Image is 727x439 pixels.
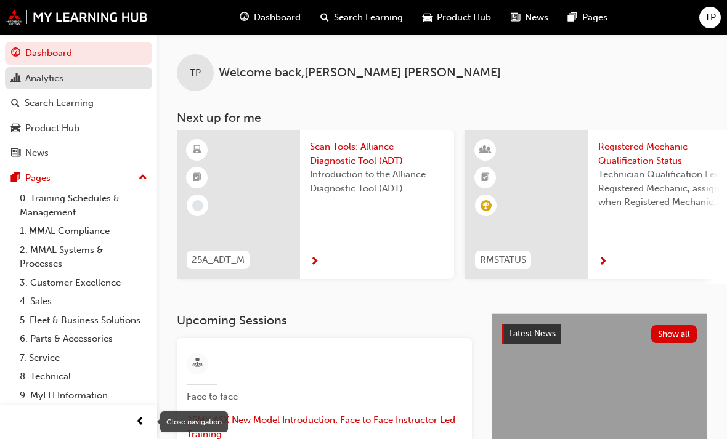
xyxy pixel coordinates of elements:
[11,98,20,109] span: search-icon
[320,10,329,25] span: search-icon
[190,66,201,80] span: TP
[15,329,152,348] a: 6. Parts & Accessories
[558,5,617,30] a: pages-iconPages
[15,222,152,241] a: 1. MMAL Compliance
[25,96,94,110] div: Search Learning
[5,142,152,164] a: News
[193,356,202,371] span: sessionType_FACE_TO_FACE-icon
[15,367,152,386] a: 8. Technical
[5,42,152,65] a: Dashboard
[219,66,501,80] span: Welcome back , [PERSON_NAME] [PERSON_NAME]
[15,386,152,405] a: 9. MyLH Information
[511,10,520,25] span: news-icon
[5,67,152,90] a: Analytics
[437,10,491,25] span: Product Hub
[136,414,145,430] span: prev-icon
[11,173,20,184] span: pages-icon
[705,10,716,25] span: TP
[15,292,152,311] a: 4. Sales
[334,10,403,25] span: Search Learning
[6,9,148,25] img: mmal
[5,92,152,115] a: Search Learning
[193,142,201,158] span: learningResourceType_ELEARNING-icon
[177,313,472,328] h3: Upcoming Sessions
[193,170,201,186] span: booktick-icon
[481,142,490,158] span: learningResourceType_INSTRUCTOR_LED-icon
[699,7,721,28] button: TP
[651,325,697,343] button: Show all
[192,200,203,211] span: learningRecordVerb_NONE-icon
[598,257,607,268] span: next-icon
[25,171,51,185] div: Pages
[240,10,249,25] span: guage-icon
[139,170,147,186] span: up-icon
[15,241,152,273] a: 2. MMAL Systems & Processes
[480,253,526,267] span: RMSTATUS
[11,48,20,59] span: guage-icon
[187,390,248,404] span: Face to face
[501,5,558,30] a: news-iconNews
[160,411,228,432] div: Close navigation
[192,253,245,267] span: 25A_ADT_M
[502,324,697,344] a: Latest NewsShow all
[5,117,152,140] a: Product Hub
[5,39,152,167] button: DashboardAnalyticsSearch LearningProduct HubNews
[5,167,152,190] button: Pages
[11,123,20,134] span: car-icon
[25,146,49,160] div: News
[15,273,152,292] a: 3. Customer Excellence
[15,189,152,222] a: 0. Training Schedules & Management
[25,121,79,135] div: Product Hub
[481,170,490,186] span: booktick-icon
[568,10,577,25] span: pages-icon
[230,5,311,30] a: guage-iconDashboard
[15,311,152,330] a: 5. Fleet & Business Solutions
[310,167,444,195] span: Introduction to the Alliance Diagnostic Tool (ADT).
[157,111,727,125] h3: Next up for me
[310,140,444,167] span: Scan Tools: Alliance Diagnostic Tool (ADT)
[509,328,556,339] span: Latest News
[177,130,454,279] a: 25A_ADT_MScan Tools: Alliance Diagnostic Tool (ADT)Introduction to the Alliance Diagnostic Tool (...
[11,73,20,84] span: chart-icon
[413,5,501,30] a: car-iconProduct Hub
[525,10,548,25] span: News
[254,10,301,25] span: Dashboard
[15,348,152,368] a: 7. Service
[310,257,319,268] span: next-icon
[311,5,413,30] a: search-iconSearch Learning
[11,148,20,159] span: news-icon
[423,10,432,25] span: car-icon
[481,200,492,211] span: learningRecordVerb_ACHIEVE-icon
[582,10,607,25] span: Pages
[25,71,63,86] div: Analytics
